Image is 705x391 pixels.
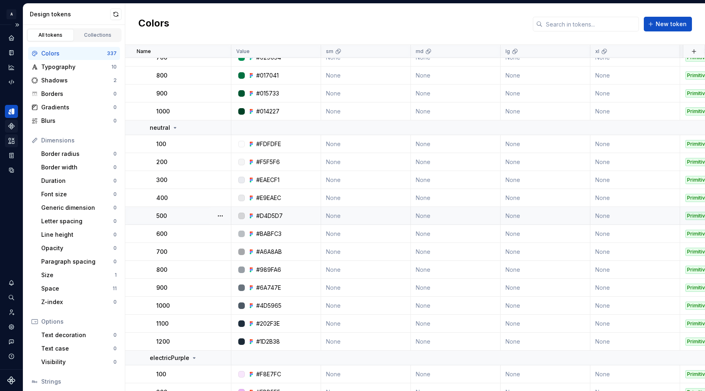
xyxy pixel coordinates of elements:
[156,266,167,274] p: 800
[256,89,279,98] div: #015733
[256,158,280,166] div: #F5F5F6
[501,189,590,207] td: None
[113,332,117,338] div: 0
[41,177,113,185] div: Duration
[28,101,120,114] a: Gradients0
[41,231,113,239] div: Line height
[113,258,117,265] div: 0
[321,333,411,351] td: None
[5,149,18,162] a: Storybook stories
[590,171,680,189] td: None
[11,19,23,31] button: Expand sidebar
[590,279,680,297] td: None
[590,225,680,243] td: None
[156,230,167,238] p: 600
[41,49,107,58] div: Colors
[5,105,18,118] a: Design tokens
[543,17,639,31] input: Search in tokens...
[41,284,113,293] div: Space
[156,194,168,202] p: 400
[156,71,167,80] p: 800
[5,120,18,133] div: Components
[256,212,283,220] div: #D4D5D7
[5,46,18,59] a: Documentation
[38,342,120,355] a: Text case0
[113,218,117,224] div: 0
[411,102,501,120] td: None
[411,84,501,102] td: None
[411,279,501,297] td: None
[156,212,167,220] p: 500
[505,48,510,55] p: lg
[501,333,590,351] td: None
[501,102,590,120] td: None
[590,333,680,351] td: None
[501,135,590,153] td: None
[411,207,501,225] td: None
[321,153,411,171] td: None
[256,338,280,346] div: #1D2B38
[113,299,117,305] div: 0
[156,338,170,346] p: 1200
[321,365,411,383] td: None
[590,102,680,120] td: None
[150,354,189,362] p: electricPurple
[156,302,170,310] p: 1000
[5,164,18,177] div: Data sources
[2,5,21,23] button: A
[38,269,120,282] a: Size1
[590,315,680,333] td: None
[644,17,692,31] button: New token
[256,284,281,292] div: #6A747E
[5,320,18,333] div: Settings
[5,61,18,74] div: Analytics
[150,124,170,132] p: neutral
[113,345,117,352] div: 0
[156,107,170,116] p: 1000
[78,32,118,38] div: Collections
[5,31,18,44] a: Home
[501,243,590,261] td: None
[411,365,501,383] td: None
[501,207,590,225] td: None
[256,140,281,148] div: #FDFDFE
[5,276,18,289] div: Notifications
[38,355,120,369] a: Visibility0
[156,370,166,378] p: 100
[38,188,120,201] a: Font size0
[501,297,590,315] td: None
[411,333,501,351] td: None
[590,189,680,207] td: None
[113,91,117,97] div: 0
[501,84,590,102] td: None
[411,261,501,279] td: None
[321,67,411,84] td: None
[41,298,113,306] div: Z-index
[113,285,117,292] div: 11
[416,48,423,55] p: md
[156,89,167,98] p: 900
[595,48,599,55] p: xl
[41,358,113,366] div: Visibility
[501,279,590,297] td: None
[113,245,117,251] div: 0
[156,248,167,256] p: 700
[38,161,120,174] a: Border width0
[41,150,113,158] div: Border radius
[38,174,120,187] a: Duration0
[411,153,501,171] td: None
[590,261,680,279] td: None
[113,118,117,124] div: 0
[501,365,590,383] td: None
[137,48,151,55] p: Name
[5,335,18,348] button: Contact support
[113,231,117,238] div: 0
[38,201,120,214] a: Generic dimension0
[113,151,117,157] div: 0
[256,230,282,238] div: #BABFC3
[41,318,117,326] div: Options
